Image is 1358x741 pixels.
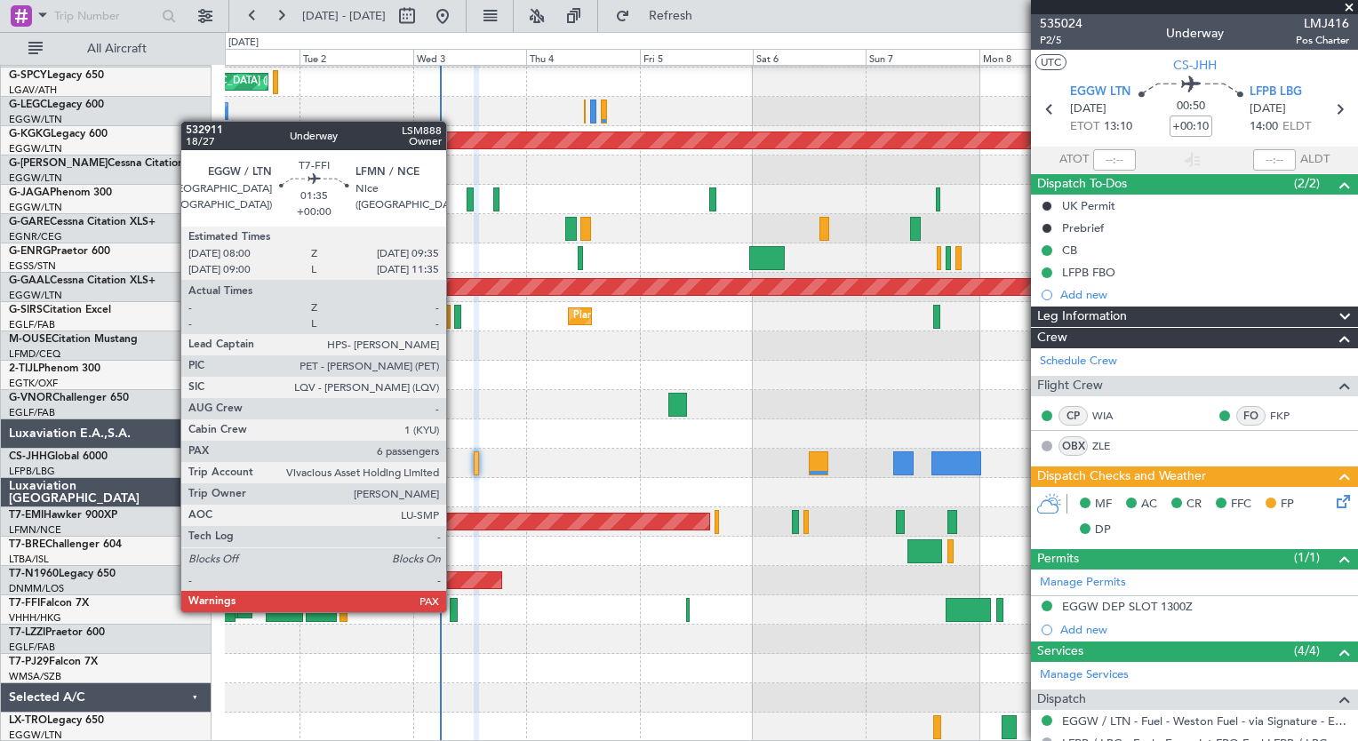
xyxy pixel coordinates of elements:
a: EGGW/LTN [9,113,62,126]
span: ALDT [1300,151,1330,169]
a: M-OUSECitation Mustang [9,334,138,345]
a: Manage Services [1040,666,1129,684]
span: T7-N1960 [9,569,59,579]
span: Flight Crew [1037,376,1103,396]
span: 14:00 [1250,118,1278,136]
input: Trip Number [54,3,156,29]
span: (4/4) [1294,641,1320,660]
a: LTBA/ISL [9,553,49,566]
span: Pos Charter [1296,33,1349,48]
a: G-KGKGLegacy 600 [9,129,108,139]
div: Planned Maint [GEOGRAPHIC_DATA] ([GEOGRAPHIC_DATA] Intl) [243,596,539,623]
span: [DATE] [1250,100,1286,118]
span: FP [1281,496,1294,514]
span: (2/2) [1294,174,1320,193]
span: T7-FFI [9,598,40,609]
div: Mon 8 [979,49,1092,65]
a: LFMN/NCE [9,523,61,537]
a: G-GARECessna Citation XLS+ [9,217,156,227]
span: LX-TRO [9,715,47,726]
span: M-OUSE [9,334,52,345]
div: OBX [1058,436,1088,456]
a: EGLF/FAB [9,641,55,654]
div: FO [1236,406,1266,426]
span: Permits [1037,549,1079,570]
span: G-KGKG [9,129,51,139]
span: Dispatch To-Dos [1037,174,1127,195]
input: --:-- [1093,149,1136,171]
a: T7-N1960Legacy 650 [9,569,116,579]
span: G-VNOR [9,393,52,403]
div: Sat 6 [753,49,866,65]
span: AC [1141,496,1157,514]
a: Schedule Crew [1040,353,1117,370]
span: G-GAAL [9,275,50,286]
div: Unplanned Maint [PERSON_NAME] [247,215,408,242]
a: T7-BREChallenger 604 [9,539,122,550]
div: Fri 5 [640,49,753,65]
a: ZLE [1092,438,1132,454]
span: P2/5 [1040,33,1082,48]
div: Wed 3 [413,49,526,65]
div: Prebrief [1062,220,1104,235]
div: Tue 2 [300,49,412,65]
a: G-JAGAPhenom 300 [9,187,112,198]
span: [DATE] [1070,100,1106,118]
span: MF [1095,496,1112,514]
span: T7-BRE [9,539,45,550]
span: G-ENRG [9,246,51,257]
span: (1/1) [1294,548,1320,567]
div: Planned Maint [GEOGRAPHIC_DATA] ([GEOGRAPHIC_DATA]) [361,450,641,476]
a: EGTK/OXF [9,377,58,390]
div: Planned Maint [GEOGRAPHIC_DATA] ([GEOGRAPHIC_DATA]) [573,303,853,330]
a: EGGW/LTN [9,171,62,185]
span: G-GARE [9,217,50,227]
button: All Aircraft [20,35,193,63]
a: T7-FFIFalcon 7X [9,598,89,609]
a: EGGW/LTN [9,289,62,302]
span: 13:10 [1104,118,1132,136]
span: Leg Information [1037,307,1127,327]
a: EGGW / LTN - Fuel - Weston Fuel - via Signature - EGGW/LTN [1062,713,1349,729]
span: ELDT [1282,118,1311,136]
div: Thu 4 [526,49,639,65]
span: T7-EMI [9,510,44,521]
span: Refresh [634,10,708,22]
a: G-VNORChallenger 650 [9,393,129,403]
a: WIA [1092,408,1132,424]
span: Dispatch Checks and Weather [1037,466,1206,487]
span: Dispatch [1037,689,1086,710]
div: Add new [1060,622,1349,637]
a: CS-JHHGlobal 6000 [9,451,108,462]
div: Underway [1166,24,1224,43]
span: EGGW LTN [1070,84,1130,101]
span: CS-JHH [9,451,47,462]
a: LX-TROLegacy 650 [9,715,104,726]
span: FFC [1231,496,1251,514]
a: G-ENRGPraetor 600 [9,246,110,257]
a: EGLF/FAB [9,406,55,419]
span: All Aircraft [46,43,188,55]
a: FKP [1270,408,1310,424]
a: VHHH/HKG [9,611,61,625]
a: G-SPCYLegacy 650 [9,70,104,81]
div: Planned Maint [GEOGRAPHIC_DATA] [210,508,379,535]
a: T7-PJ29Falcon 7X [9,657,98,667]
a: DNMM/LOS [9,582,64,595]
a: G-[PERSON_NAME]Cessna Citation XLS [9,158,206,169]
a: EGGW/LTN [9,142,62,155]
a: LFPB/LBG [9,465,55,478]
span: ATOT [1059,151,1089,169]
div: Add new [1060,287,1349,302]
a: EGNR/CEG [9,230,62,243]
div: Mon 1 [187,49,300,65]
div: CB [1062,243,1077,258]
a: G-SIRSCitation Excel [9,305,111,315]
a: EGSS/STN [9,259,56,273]
span: G-LEGC [9,100,47,110]
a: Manage Permits [1040,574,1126,592]
a: T7-LZZIPraetor 600 [9,627,105,638]
a: LFMD/CEQ [9,347,60,361]
a: EGLF/FAB [9,318,55,331]
span: DP [1095,522,1111,539]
